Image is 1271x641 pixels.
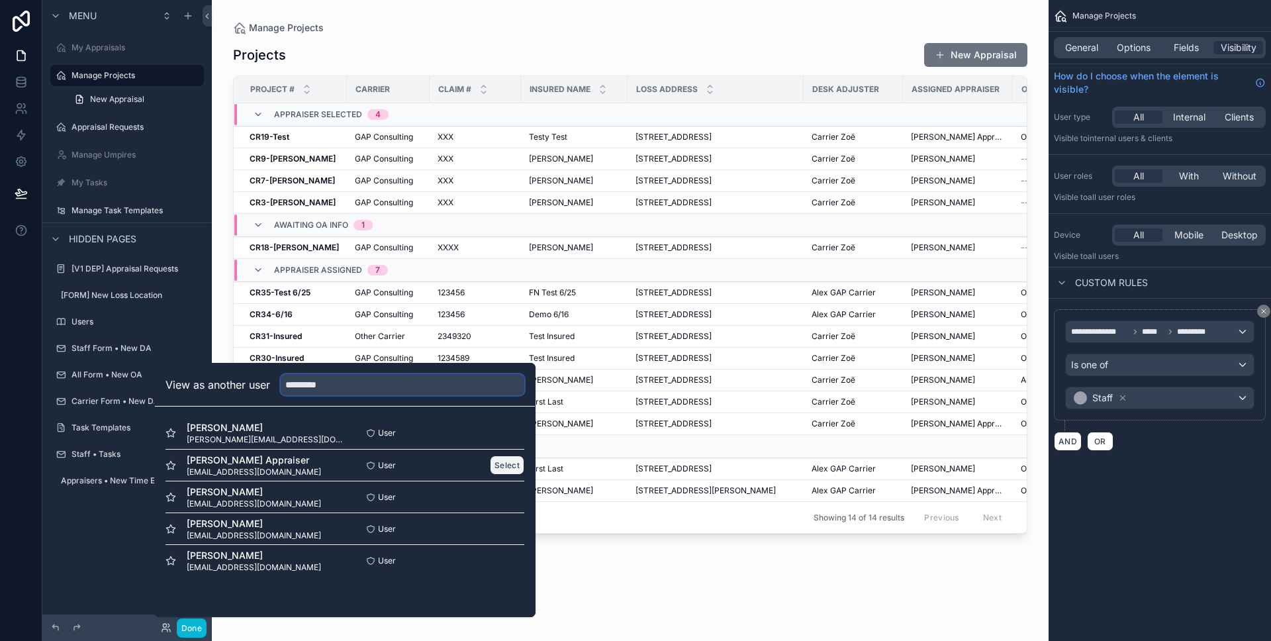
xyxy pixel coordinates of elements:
[812,154,895,164] a: Carrier Zoë
[529,242,593,253] span: [PERSON_NAME]
[812,154,855,164] span: Carrier Zoë
[529,154,593,164] span: [PERSON_NAME]
[812,419,895,429] a: Carrier Zoë
[529,242,620,253] a: [PERSON_NAME]
[71,317,201,327] label: Users
[250,242,339,253] a: CR18-[PERSON_NAME]
[911,175,975,186] span: [PERSON_NAME]
[529,485,593,496] span: [PERSON_NAME]
[71,343,201,354] label: Staff Form • New DA
[378,492,396,503] span: User
[355,175,413,186] span: GAP Consulting
[1054,432,1082,451] button: AND
[529,397,563,407] span: First Last
[1054,70,1250,96] span: How do I choose when the element is visible?
[274,265,362,275] span: Appraiser Assigned
[50,144,204,166] a: Manage Umpires
[1054,251,1266,262] p: Visible to
[812,197,895,208] a: Carrier Zoë
[50,444,204,465] a: Staff • Tasks
[911,309,975,320] span: [PERSON_NAME]
[1092,436,1109,446] span: OR
[1054,171,1107,181] label: User roles
[250,175,339,186] a: CR7-[PERSON_NAME]
[635,375,712,385] span: [STREET_ADDRESS]
[1174,228,1203,242] span: Mobile
[812,287,895,298] a: Alex GAP Carrier
[438,175,513,186] a: XXX
[71,449,201,460] label: Staff • Tasks
[529,197,593,208] span: [PERSON_NAME]
[911,197,1005,208] a: [PERSON_NAME]
[1054,192,1266,203] p: Visible to
[812,485,876,496] span: Alex GAP Carrier
[635,419,796,429] a: [STREET_ADDRESS]
[911,375,1005,385] a: [PERSON_NAME]
[529,175,593,186] span: [PERSON_NAME]
[812,132,855,142] span: Carrier Zoë
[50,285,204,306] a: [FORM] New Loss Location
[378,428,396,438] span: User
[812,175,895,186] a: Carrier Zoë
[529,132,567,142] span: Testy Test
[71,122,201,132] label: Appraisal Requests
[635,175,796,186] a: [STREET_ADDRESS]
[1021,84,1110,95] span: Opposing Appraiser
[438,84,471,95] span: Claim #
[635,397,712,407] span: [STREET_ADDRESS]
[61,475,201,486] label: Appraisers • New Time Entry
[355,154,413,164] span: GAP Consulting
[812,397,895,407] a: Carrier Zoë
[355,309,422,320] a: GAP Consulting
[50,172,204,193] a: My Tasks
[438,287,513,298] a: 123456
[529,464,620,474] a: First Last
[438,331,471,342] span: 2349320
[438,197,513,208] a: XXX
[1075,276,1148,289] span: Custom rules
[1021,197,1029,208] span: --
[911,485,1005,496] span: [PERSON_NAME] Appraiser
[250,331,339,342] a: CR31-Insured
[187,530,321,541] span: [EMAIL_ADDRESS][DOMAIN_NAME]
[438,175,453,186] span: XXX
[355,353,413,364] span: GAP Consulting
[814,513,904,523] span: Showing 14 of 14 results
[355,132,413,142] span: GAP Consulting
[812,375,855,385] span: Carrier Zoë
[812,175,855,186] span: Carrier Zoë
[1088,251,1119,261] span: all users
[250,287,339,298] a: CR35-Test 6/25
[187,434,345,445] span: [PERSON_NAME][EMAIL_ADDRESS][DOMAIN_NAME]
[1088,192,1135,202] span: All user roles
[529,485,620,496] a: [PERSON_NAME]
[635,132,796,142] a: [STREET_ADDRESS]
[378,556,396,566] span: User
[911,309,1005,320] a: [PERSON_NAME]
[1225,111,1254,124] span: Clients
[355,242,422,253] a: GAP Consulting
[911,132,1005,142] a: [PERSON_NAME] Appraiser
[1021,242,1029,253] span: --
[529,464,563,474] span: First Last
[635,309,712,320] span: [STREET_ADDRESS]
[635,242,796,253] a: [STREET_ADDRESS]
[250,197,336,207] strong: CR3-[PERSON_NAME]
[71,205,201,216] label: Manage Task Templates
[1179,170,1199,183] span: With
[438,309,465,320] span: 123456
[529,197,620,208] a: [PERSON_NAME]
[911,375,975,385] span: [PERSON_NAME]
[911,287,1005,298] a: [PERSON_NAME]
[1221,41,1256,54] span: Visibility
[635,287,796,298] a: [STREET_ADDRESS]
[355,197,422,208] a: GAP Consulting
[635,287,712,298] span: [STREET_ADDRESS]
[635,353,712,364] span: [STREET_ADDRESS]
[635,397,796,407] a: [STREET_ADDRESS]
[355,287,422,298] a: GAP Consulting
[187,421,345,434] span: [PERSON_NAME]
[1065,387,1254,409] button: Staff
[438,353,469,364] span: 1234589
[66,89,204,110] a: New Appraisal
